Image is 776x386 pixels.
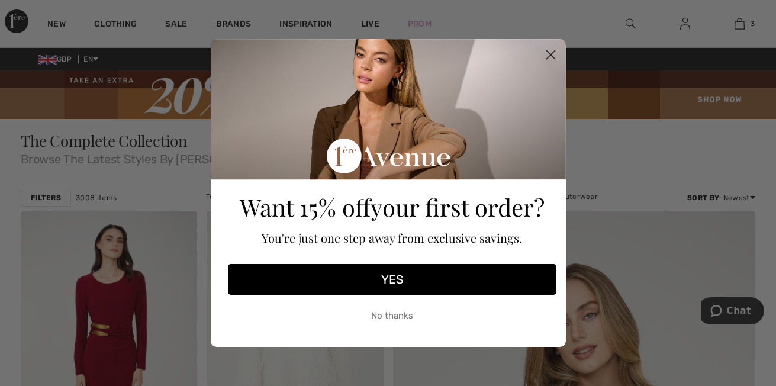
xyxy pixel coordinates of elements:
[540,44,561,65] button: Close dialog
[371,191,545,223] span: your first order?
[262,230,522,246] span: You're just one step away from exclusive savings.
[228,264,556,295] button: YES
[228,301,556,330] button: No thanks
[26,8,50,19] span: Chat
[240,191,371,223] span: Want 15% off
